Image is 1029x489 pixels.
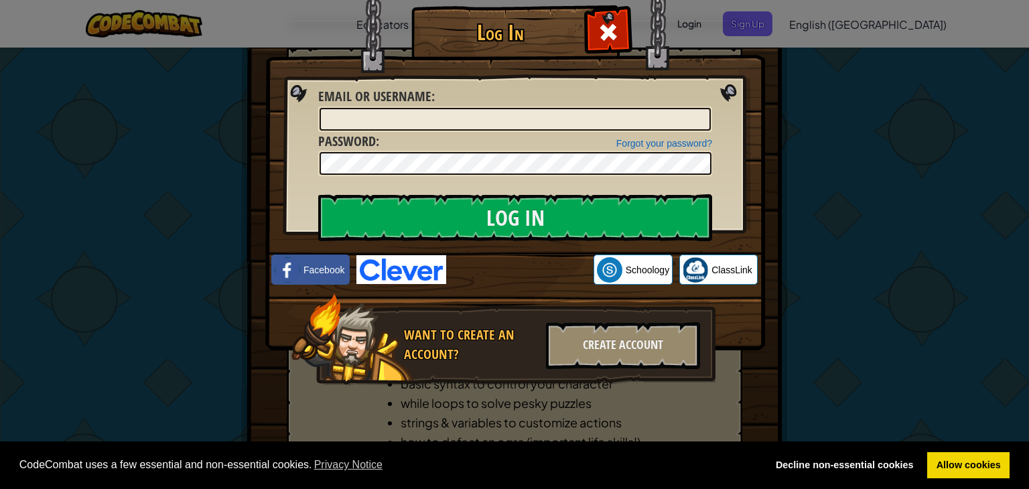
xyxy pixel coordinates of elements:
[415,21,586,44] h1: Log In
[318,87,435,107] label: :
[404,326,538,364] div: Want to create an account?
[318,132,379,151] label: :
[927,452,1010,479] a: allow cookies
[446,255,594,285] iframe: Sign in with Google Button
[683,257,708,283] img: classlink-logo-small.png
[318,132,376,150] span: Password
[318,87,431,105] span: Email or Username
[275,257,300,283] img: facebook_small.png
[356,255,446,284] img: clever-logo-blue.png
[626,263,669,277] span: Schoology
[597,257,622,283] img: schoology.png
[318,194,712,241] input: Log In
[19,455,756,475] span: CodeCombat uses a few essential and non-essential cookies.
[766,452,922,479] a: deny cookies
[711,263,752,277] span: ClassLink
[546,322,700,369] div: Create Account
[312,455,385,475] a: learn more about cookies
[616,138,712,149] a: Forgot your password?
[303,263,344,277] span: Facebook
